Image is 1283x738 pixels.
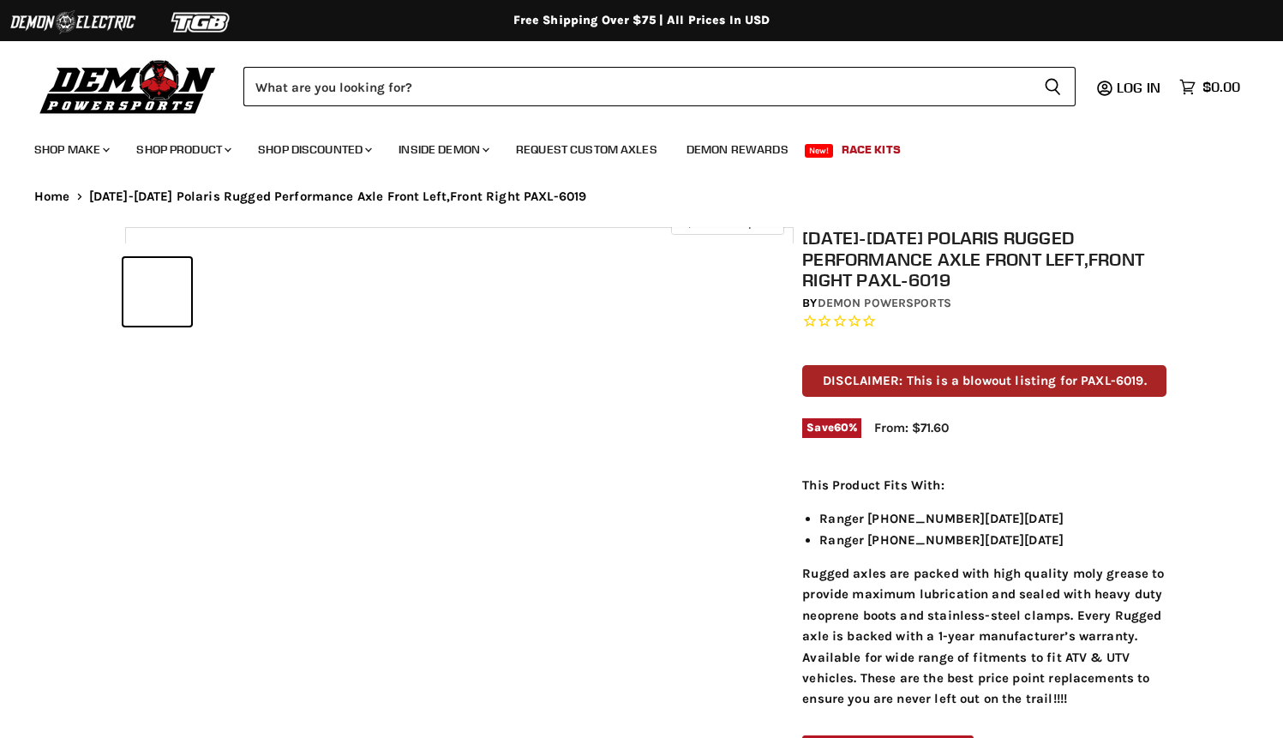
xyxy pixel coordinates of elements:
[137,6,266,39] img: TGB Logo 2
[834,421,848,434] span: 60
[802,418,861,437] span: Save %
[34,189,70,204] a: Home
[1171,75,1249,99] a: $0.00
[1202,79,1240,95] span: $0.00
[245,132,382,167] a: Shop Discounted
[802,475,1166,495] p: This Product Fits With:
[802,365,1166,397] p: DISCLAIMER: This is a blowout listing for PAXL-6019.
[243,67,1030,106] input: Search
[680,216,775,229] span: Click to expand
[9,6,137,39] img: Demon Electric Logo 2
[503,132,670,167] a: Request Custom Axles
[874,420,949,435] span: From: $71.60
[89,189,587,204] span: [DATE]-[DATE] Polaris Rugged Performance Axle Front Left,Front Right PAXL-6019
[123,132,242,167] a: Shop Product
[819,530,1166,550] li: Ranger [PHONE_NUMBER][DATE][DATE]
[1109,80,1171,95] a: Log in
[386,132,500,167] a: Inside Demon
[805,144,834,158] span: New!
[802,313,1166,331] span: Rated 0.0 out of 5 stars 0 reviews
[674,132,801,167] a: Demon Rewards
[243,67,1076,106] form: Product
[802,227,1166,291] h1: [DATE]-[DATE] Polaris Rugged Performance Axle Front Left,Front Right PAXL-6019
[802,475,1166,710] div: Rugged axles are packed with high quality moly grease to provide maximum lubrication and sealed w...
[818,296,951,310] a: Demon Powersports
[21,132,120,167] a: Shop Make
[819,508,1166,529] li: Ranger [PHONE_NUMBER][DATE][DATE]
[21,125,1236,167] ul: Main menu
[802,294,1166,313] div: by
[123,258,191,326] button: 2008-2009 Polaris Rugged Performance Axle Front Left,Front Right PAXL-6019 thumbnail
[1030,67,1076,106] button: Search
[1117,79,1160,96] span: Log in
[829,132,914,167] a: Race Kits
[34,56,222,117] img: Demon Powersports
